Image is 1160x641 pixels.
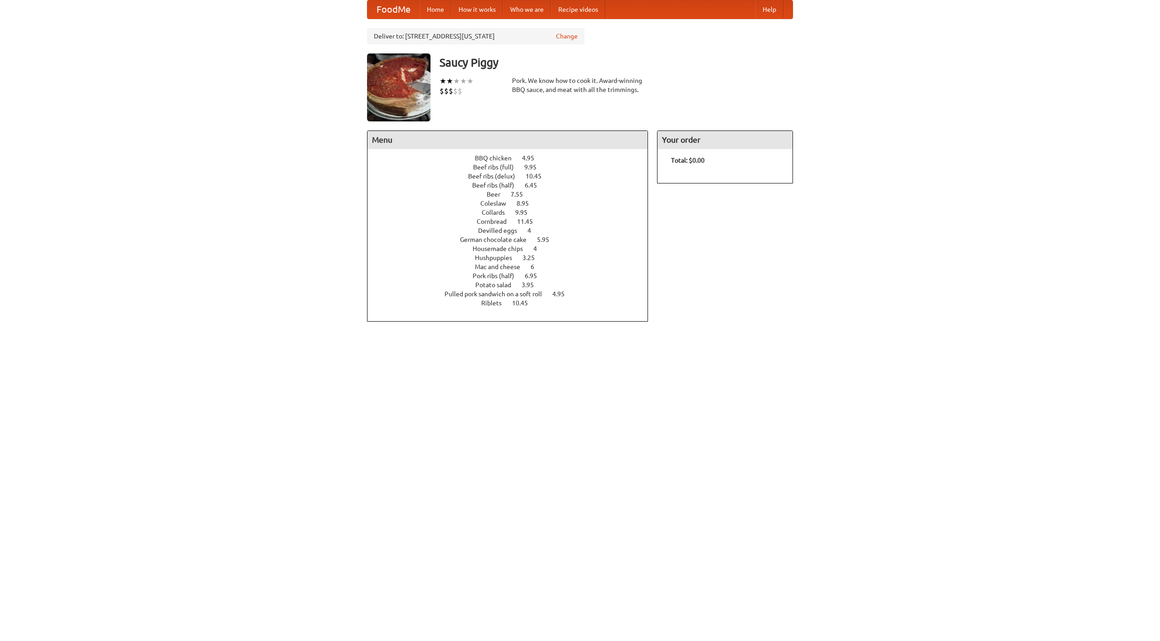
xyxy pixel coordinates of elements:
span: Potato salad [475,281,520,289]
a: Coleslaw 8.95 [480,200,546,207]
a: Collards 9.95 [482,209,544,216]
span: Mac and cheese [475,263,529,270]
h3: Saucy Piggy [440,53,793,72]
h4: Your order [657,131,793,149]
span: 6.95 [525,272,546,280]
span: 7.55 [511,191,532,198]
li: ★ [460,76,467,86]
span: 10.45 [526,173,551,180]
a: BBQ chicken 4.95 [475,154,551,162]
a: How it works [451,0,503,19]
span: Beef ribs (delux) [468,173,524,180]
span: 4 [533,245,546,252]
div: Pork. We know how to cook it. Award-winning BBQ sauce, and meat with all the trimmings. [512,76,648,94]
span: 9.95 [524,164,546,171]
span: 3.25 [522,254,544,261]
a: Mac and cheese 6 [475,263,551,270]
a: Potato salad 3.95 [475,281,551,289]
span: Housemade chips [473,245,532,252]
a: Riblets 10.45 [481,299,545,307]
li: ★ [453,76,460,86]
a: Cornbread 11.45 [477,218,550,225]
li: $ [449,86,453,96]
span: 3.95 [522,281,543,289]
a: Recipe videos [551,0,605,19]
a: Pulled pork sandwich on a soft roll 4.95 [445,290,581,298]
span: Pork ribs (half) [473,272,523,280]
li: ★ [467,76,474,86]
a: Beef ribs (delux) 10.45 [468,173,558,180]
a: Home [420,0,451,19]
span: BBQ chicken [475,154,521,162]
span: 4.95 [552,290,574,298]
b: Total: $0.00 [671,157,705,164]
a: Housemade chips 4 [473,245,554,252]
div: Deliver to: [STREET_ADDRESS][US_STATE] [367,28,585,44]
span: 4 [527,227,540,234]
a: Help [755,0,783,19]
span: 6.45 [525,182,546,189]
span: 5.95 [537,236,558,243]
li: ★ [440,76,446,86]
span: Devilled eggs [478,227,526,234]
span: 11.45 [517,218,542,225]
a: German chocolate cake 5.95 [460,236,566,243]
img: angular.jpg [367,53,430,121]
span: 8.95 [517,200,538,207]
a: FoodMe [367,0,420,19]
span: Collards [482,209,514,216]
a: Hushpuppies 3.25 [475,254,551,261]
span: 9.95 [515,209,536,216]
span: German chocolate cake [460,236,536,243]
span: Hushpuppies [475,254,521,261]
span: Beef ribs (half) [472,182,523,189]
span: Cornbread [477,218,516,225]
a: Change [556,32,578,41]
li: $ [440,86,444,96]
a: Beer 7.55 [487,191,540,198]
span: Coleslaw [480,200,515,207]
li: $ [453,86,458,96]
span: 6 [531,263,543,270]
span: Beef ribs (full) [473,164,523,171]
span: Riblets [481,299,511,307]
a: Pork ribs (half) 6.95 [473,272,554,280]
li: ★ [446,76,453,86]
span: Beer [487,191,509,198]
a: Devilled eggs 4 [478,227,548,234]
li: $ [444,86,449,96]
a: Who we are [503,0,551,19]
li: $ [458,86,462,96]
a: Beef ribs (half) 6.45 [472,182,554,189]
a: Beef ribs (full) 9.95 [473,164,553,171]
span: 4.95 [522,154,543,162]
span: Pulled pork sandwich on a soft roll [445,290,551,298]
h4: Menu [367,131,648,149]
span: 10.45 [512,299,537,307]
